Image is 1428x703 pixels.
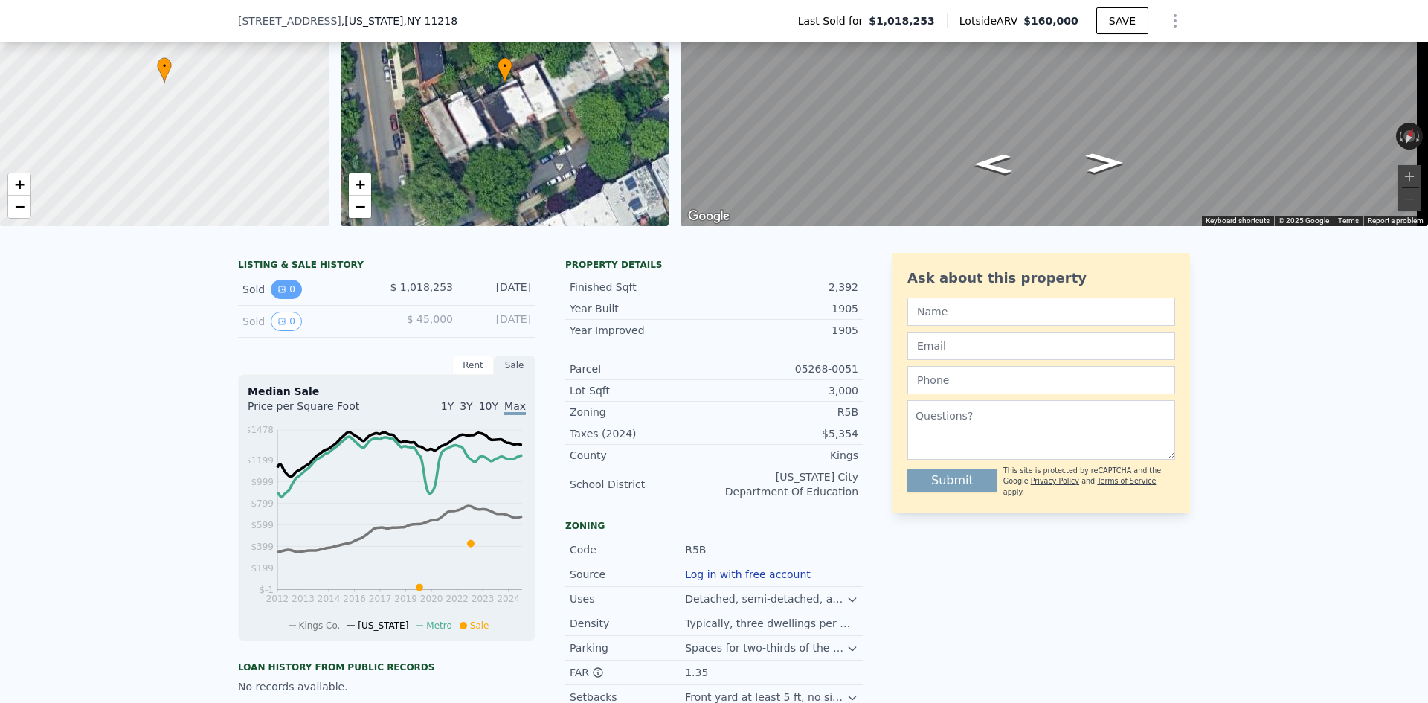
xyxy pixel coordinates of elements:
[341,13,457,28] span: , [US_STATE]
[238,259,535,274] div: LISTING & SALE HISTORY
[1160,6,1190,36] button: Show Options
[570,567,685,582] div: Source
[798,13,869,28] span: Last Sold for
[570,542,685,557] div: Code
[441,400,454,412] span: 1Y
[684,207,733,226] img: Google
[714,405,858,420] div: R5B
[714,448,858,463] div: Kings
[15,175,25,193] span: +
[570,426,714,441] div: Taxes (2024)
[426,620,451,631] span: Metro
[292,594,315,604] tspan: 2013
[248,399,387,423] div: Price per Square Foot
[497,594,520,604] tspan: 2024
[266,594,289,604] tspan: 2012
[565,520,863,532] div: Zoning
[1206,216,1270,226] button: Keyboard shortcuts
[404,15,457,27] span: , NY 11218
[714,362,858,376] div: 05268-0051
[504,400,526,415] span: Max
[349,196,371,218] a: Zoom out
[259,585,274,595] tspan: $-1
[452,356,494,375] div: Rent
[238,661,535,673] div: Loan history from public records
[394,594,417,604] tspan: 2019
[907,332,1175,360] input: Email
[318,594,341,604] tspan: 2014
[407,313,453,325] span: $ 45,000
[685,665,711,680] div: 1.35
[245,455,274,466] tspan: $1199
[570,665,685,680] div: FAR
[1338,216,1359,225] a: Terms (opens in new tab)
[446,594,469,604] tspan: 2022
[242,280,375,299] div: Sold
[570,448,714,463] div: County
[355,197,364,216] span: −
[1415,123,1424,150] button: Rotate clockwise
[570,323,714,338] div: Year Improved
[1279,216,1329,225] span: © 2025 Google
[355,175,364,193] span: +
[460,400,472,412] span: 3Y
[714,383,858,398] div: 3,000
[242,312,375,331] div: Sold
[271,312,302,331] button: View historical data
[251,498,274,509] tspan: $799
[248,384,526,399] div: Median Sale
[420,594,443,604] tspan: 2020
[714,280,858,295] div: 2,392
[869,13,935,28] span: $1,018,253
[1003,466,1175,498] div: This site is protected by reCAPTCHA and the Google and apply.
[684,207,733,226] a: Open this area in Google Maps (opens a new window)
[685,568,811,580] button: Log in with free account
[907,268,1175,289] div: Ask about this property
[8,196,30,218] a: Zoom out
[1070,149,1139,178] path: Go Northeast, Vanderbilt St
[1031,477,1079,485] a: Privacy Policy
[369,594,392,604] tspan: 2017
[714,469,858,499] div: [US_STATE] City Department Of Education
[498,60,512,73] span: •
[358,620,408,631] span: [US_STATE]
[245,425,274,435] tspan: $1478
[685,641,846,655] div: Spaces for two-thirds of the dwellings; restrictions for front yard parking; modified in Transit ...
[157,60,172,73] span: •
[1398,165,1421,187] button: Zoom in
[570,301,714,316] div: Year Built
[8,173,30,196] a: Zoom in
[465,312,531,331] div: [DATE]
[465,280,531,299] div: [DATE]
[1399,122,1421,151] button: Reset the view
[1398,188,1421,211] button: Zoom out
[299,620,341,631] span: Kings Co.
[714,323,858,338] div: 1905
[1396,123,1404,150] button: Rotate counterclockwise
[565,259,863,271] div: Property details
[251,563,274,574] tspan: $199
[498,57,512,83] div: •
[343,594,366,604] tspan: 2016
[714,426,858,441] div: $5,354
[470,620,489,631] span: Sale
[1023,15,1078,27] span: $160,000
[1096,7,1148,34] button: SAVE
[238,679,535,694] div: No records available.
[570,591,685,606] div: Uses
[251,520,274,530] tspan: $599
[271,280,302,299] button: View historical data
[570,362,714,376] div: Parcel
[907,469,997,492] button: Submit
[570,477,714,492] div: School District
[1368,216,1424,225] a: Report a problem
[570,405,714,420] div: Zoning
[570,280,714,295] div: Finished Sqft
[958,150,1028,179] path: Go Southwest, Vanderbilt St
[472,594,495,604] tspan: 2023
[479,400,498,412] span: 10Y
[714,301,858,316] div: 1905
[570,616,685,631] div: Density
[570,641,685,655] div: Parking
[907,298,1175,326] input: Name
